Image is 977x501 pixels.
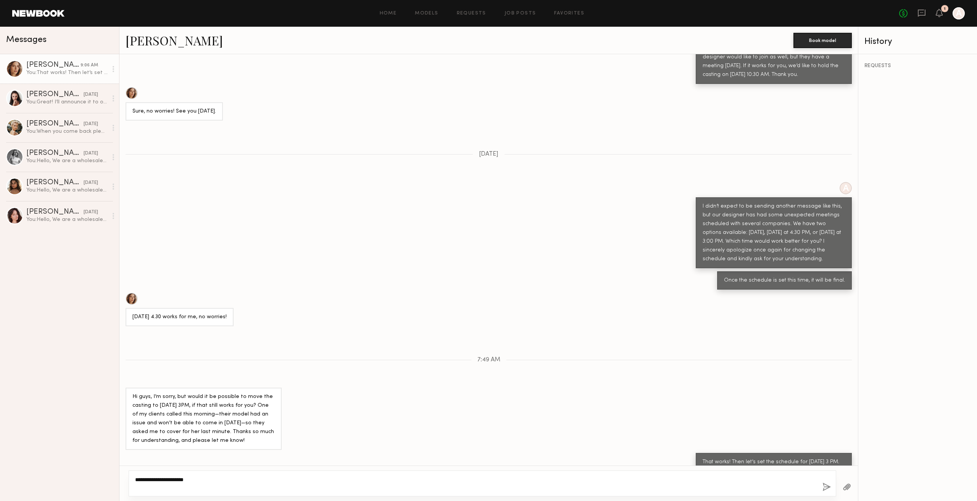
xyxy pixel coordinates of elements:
[26,150,84,157] div: [PERSON_NAME]
[26,91,84,98] div: [PERSON_NAME]
[26,216,108,223] div: You: Hello, We are a wholesale company that designs and sells women’s apparel. We are currently l...
[26,128,108,135] div: You: When you come back please send us a message to us after that let's make a schedule for casti...
[132,393,275,445] div: Hi guys, I’m sorry, but would it be possible to move the casting to [DATE] 3PM, if that still wor...
[26,98,108,106] div: You: Great! I’ll announce it to our team members, then. See you [DATE] at 5 PM.
[132,107,216,116] div: Sure, no worries! See you [DATE].
[793,37,852,43] a: Book model
[457,11,486,16] a: Requests
[26,120,84,128] div: [PERSON_NAME]
[477,357,500,363] span: 7:49 AM
[724,276,845,285] div: Once the schedule is set this time, it will be final.
[953,7,965,19] a: A
[84,91,98,98] div: [DATE]
[505,11,536,16] a: Job Posts
[84,209,98,216] div: [DATE]
[84,179,98,187] div: [DATE]
[703,202,845,264] div: I didn’t expect to be sending another message like this, but our designer has had some unexpected...
[26,187,108,194] div: You: Hello, We are a wholesale company that designs and sells women’s apparel. We are currently l...
[415,11,438,16] a: Models
[84,150,98,157] div: [DATE]
[864,63,971,69] div: REQUESTS
[81,62,98,69] div: 9:06 AM
[944,7,946,11] div: 1
[864,37,971,46] div: History
[479,151,498,158] span: [DATE]
[84,121,98,128] div: [DATE]
[6,35,47,44] span: Messages
[26,157,108,164] div: You: Hello, We are a wholesale company that designs and sells women’s apparel. We are currently l...
[703,36,845,80] div: Sorry, we will need to cancel [DATE] casting. Would it be possible to reschedule for the 11th ins...
[26,69,108,76] div: You: That works! Then let’s set the schedule for [DATE] 3 PM. Thank you as well for your understa...
[132,313,227,322] div: [DATE] 4.30 works for me, no worries!
[26,179,84,187] div: [PERSON_NAME]
[793,33,852,48] button: Book model
[26,61,81,69] div: [PERSON_NAME]
[703,458,845,484] div: That works! Then let’s set the schedule for [DATE] 3 PM. Thank you as well for your understanding...
[554,11,584,16] a: Favorites
[380,11,397,16] a: Home
[26,208,84,216] div: [PERSON_NAME]
[126,32,223,48] a: [PERSON_NAME]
